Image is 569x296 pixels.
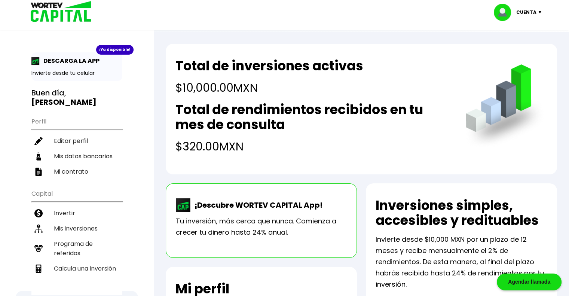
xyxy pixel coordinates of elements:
img: recomiendanos-icon.9b8e9327.svg [34,244,43,253]
img: icon-down [536,11,547,13]
a: Programa de referidos [31,236,122,261]
ul: Perfil [31,113,122,179]
img: app-icon [31,57,40,65]
a: Calcula una inversión [31,261,122,276]
p: DESCARGA LA APP [40,56,100,65]
p: Cuenta [516,7,536,18]
h4: $10,000.00 MXN [175,79,363,96]
a: Invertir [31,205,122,221]
ul: Capital [31,185,122,295]
img: contrato-icon.f2db500c.svg [34,168,43,176]
img: profile-image [494,4,516,21]
h2: Total de rendimientos recibidos en tu mes de consulta [175,102,451,132]
a: Mis datos bancarios [31,149,122,164]
img: wortev-capital-app-icon [176,198,191,212]
p: Invierte desde tu celular [31,69,122,77]
a: Editar perfil [31,133,122,149]
img: invertir-icon.b3b967d7.svg [34,209,43,217]
div: Agendar llamada [497,274,562,290]
p: Invierte desde $10,000 MXN por un plazo de 12 meses y recibe mensualmente el 2% de rendimientos. ... [376,234,547,290]
p: ¡Descubre WORTEV CAPITAL App! [191,199,322,211]
a: Mi contrato [31,164,122,179]
h3: Buen día, [31,88,122,107]
p: Tu inversión, más cerca que nunca. Comienza a crecer tu dinero hasta 24% anual. [176,216,347,238]
img: grafica.516fef24.png [462,64,547,149]
b: [PERSON_NAME] [31,97,97,107]
img: inversiones-icon.6695dc30.svg [34,225,43,233]
div: ¡Ya disponible! [96,45,134,55]
h2: Inversiones simples, accesibles y redituables [376,198,547,228]
img: datos-icon.10cf9172.svg [34,152,43,161]
h2: Total de inversiones activas [175,58,363,73]
img: calculadora-icon.17d418c4.svg [34,265,43,273]
a: Mis inversiones [31,221,122,236]
h4: $320.00 MXN [175,138,451,155]
img: editar-icon.952d3147.svg [34,137,43,145]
